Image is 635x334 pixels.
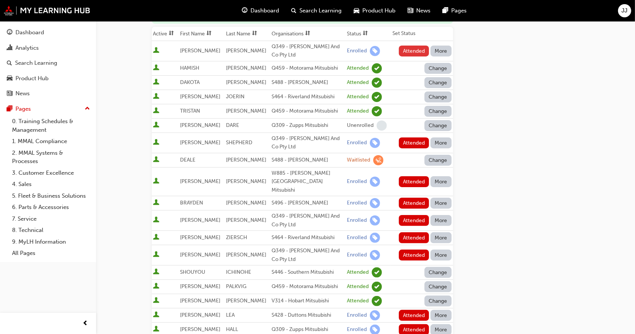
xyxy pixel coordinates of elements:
span: User is active [153,199,160,207]
span: User is active [153,107,160,115]
span: User is active [153,156,160,164]
span: User is active [153,139,160,146]
span: [PERSON_NAME] [226,217,266,223]
span: news-icon [408,6,413,15]
a: 3. Customer Excellence [9,167,93,179]
button: Change [424,63,452,74]
a: 0. Training Schedules & Management [9,116,93,136]
span: pages-icon [443,6,448,15]
button: Change [424,77,452,88]
th: Toggle SortBy [345,27,391,41]
span: sorting-icon [305,31,310,37]
a: Search Learning [3,56,93,70]
span: [PERSON_NAME] [226,200,266,206]
span: search-icon [291,6,296,15]
a: 1. MMAL Compliance [9,136,93,147]
button: More [430,310,452,321]
span: learningRecordVerb_NONE-icon [377,120,387,131]
span: up-icon [85,104,90,114]
span: HALL [226,326,238,332]
div: Attended [347,269,369,276]
span: search-icon [7,60,12,67]
img: mmal [4,6,90,15]
button: More [430,232,452,243]
span: sorting-icon [206,31,212,37]
span: PALKVIG [226,283,246,290]
button: Change [424,120,452,131]
span: TRISTAN [180,108,200,114]
span: chart-icon [7,45,12,52]
a: 4. Sales [9,178,93,190]
span: learningRecordVerb_WAITLIST-icon [373,155,383,165]
span: Product Hub [362,6,395,15]
div: S464 - Riverland Mitsubishi [272,93,344,101]
span: User is active [153,297,160,305]
span: User is active [153,93,160,101]
span: ICHINOHE [226,269,251,275]
div: Attended [347,79,369,86]
div: Enrolled [347,234,367,241]
button: Attended [399,250,429,261]
button: More [430,215,452,226]
span: DEALE [180,157,195,163]
span: User is active [153,79,160,86]
div: Pages [15,105,31,113]
div: Unenrolled [347,122,374,129]
div: Q459 - Motorama Mitsubishi [272,64,344,73]
button: Change [424,267,452,278]
span: DARE [226,122,239,128]
span: [PERSON_NAME] [226,79,266,85]
th: Toggle SortBy [270,27,345,41]
a: car-iconProduct Hub [348,3,401,18]
span: [PERSON_NAME] [226,252,266,258]
div: Attended [347,108,369,115]
span: sorting-icon [252,31,257,37]
div: Enrolled [347,217,367,224]
div: S446 - Southern Mitsubishi [272,268,344,277]
div: News [15,89,30,98]
span: [PERSON_NAME] [180,178,220,185]
span: learningRecordVerb_ENROLL-icon [370,46,380,56]
span: User is active [153,47,160,55]
span: BRAYDEN [180,200,203,206]
span: [PERSON_NAME] [180,234,220,241]
a: 6. Parts & Accessories [9,201,93,213]
span: User is active [153,178,160,185]
span: User is active [153,251,160,259]
div: Q309 - Zupps Mitsubishi [272,121,344,130]
span: User is active [153,283,160,290]
a: Dashboard [3,26,93,40]
span: [PERSON_NAME] [226,178,266,185]
a: Analytics [3,41,93,55]
span: guage-icon [7,29,12,36]
span: Dashboard [250,6,279,15]
a: 9. MyLH Information [9,236,93,248]
div: Waitlisted [347,157,370,164]
span: [PERSON_NAME] [226,65,266,71]
span: SHOUYOU [180,269,205,275]
th: Toggle SortBy [224,27,270,41]
div: Enrolled [347,139,367,146]
div: Enrolled [347,312,367,319]
span: [PERSON_NAME] [226,47,266,54]
span: learningRecordVerb_ENROLL-icon [370,233,380,243]
div: Enrolled [347,47,367,55]
div: Attended [347,297,369,305]
a: Product Hub [3,72,93,85]
div: Q349 - [PERSON_NAME] And Co Pty Ltd [272,212,344,229]
a: 8. Technical [9,224,93,236]
span: HAMISH [180,65,199,71]
a: News [3,87,93,101]
button: Attended [399,176,429,187]
span: learningRecordVerb_ATTEND-icon [372,92,382,102]
span: learningRecordVerb_ATTEND-icon [372,267,382,278]
div: Q349 - [PERSON_NAME] And Co Pty Ltd [272,247,344,264]
button: Pages [3,102,93,116]
span: User is active [153,217,160,224]
button: Change [424,92,452,102]
button: Attended [399,232,429,243]
button: More [430,198,452,209]
span: [PERSON_NAME] [180,283,220,290]
span: [PERSON_NAME] [180,297,220,304]
span: User is active [153,64,160,72]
